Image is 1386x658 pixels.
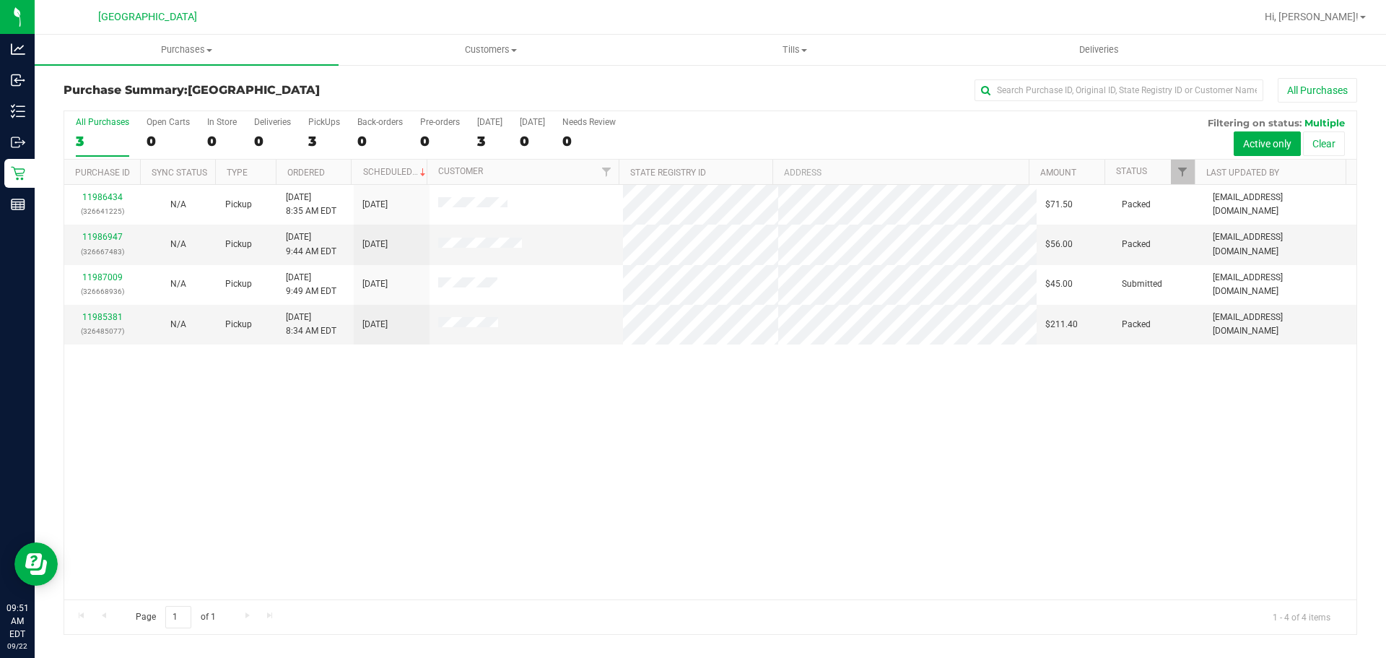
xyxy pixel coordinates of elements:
a: Type [227,168,248,178]
div: [DATE] [477,117,502,127]
a: 11987009 [82,272,123,282]
div: 3 [308,133,340,150]
div: Deliveries [254,117,291,127]
a: Last Updated By [1206,168,1279,178]
p: 09:51 AM EDT [6,602,28,641]
span: [DATE] [362,277,388,291]
span: [GEOGRAPHIC_DATA] [98,11,197,23]
a: Amount [1040,168,1076,178]
p: 09/22 [6,641,28,651]
inline-svg: Analytics [11,42,25,56]
span: [DATE] [362,318,388,332]
span: Pickup [225,277,252,291]
a: Scheduled [363,167,429,177]
div: [DATE] [520,117,545,127]
span: $56.00 [1045,238,1073,251]
span: [EMAIL_ADDRESS][DOMAIN_NAME] [1213,311,1348,338]
a: Tills [642,35,946,65]
span: Submitted [1122,277,1162,291]
span: Deliveries [1060,43,1138,56]
span: [DATE] 8:35 AM EDT [286,191,336,218]
span: Not Applicable [170,199,186,209]
inline-svg: Reports [11,197,25,212]
button: Clear [1303,131,1345,156]
a: Filter [1171,160,1195,184]
div: 3 [76,133,129,150]
div: All Purchases [76,117,129,127]
button: Active only [1234,131,1301,156]
div: 0 [520,133,545,150]
a: Sync Status [152,168,207,178]
button: N/A [170,238,186,251]
span: $71.50 [1045,198,1073,212]
div: 0 [147,133,190,150]
div: PickUps [308,117,340,127]
a: Purchase ID [75,168,130,178]
div: Open Carts [147,117,190,127]
span: Page of 1 [123,606,227,628]
span: Not Applicable [170,279,186,289]
div: 0 [420,133,460,150]
div: Needs Review [562,117,616,127]
span: Multiple [1304,117,1345,129]
div: 0 [254,133,291,150]
input: 1 [165,606,191,628]
th: Address [772,160,1029,185]
span: Hi, [PERSON_NAME]! [1265,11,1359,22]
a: Ordered [287,168,325,178]
div: Pre-orders [420,117,460,127]
inline-svg: Retail [11,166,25,181]
span: Packed [1122,318,1151,332]
a: 11985381 [82,312,123,322]
div: 0 [207,133,237,150]
a: Status [1116,166,1147,176]
div: 3 [477,133,502,150]
span: Pickup [225,318,252,332]
span: [EMAIL_ADDRESS][DOMAIN_NAME] [1213,271,1348,298]
a: 11986434 [82,192,123,202]
inline-svg: Inventory [11,104,25,118]
span: [EMAIL_ADDRESS][DOMAIN_NAME] [1213,230,1348,258]
a: State Registry ID [630,168,706,178]
span: Packed [1122,238,1151,251]
iframe: Resource center [14,542,58,586]
button: N/A [170,277,186,291]
a: Customer [438,166,483,176]
button: N/A [170,318,186,332]
span: Packed [1122,198,1151,212]
span: Filtering on status: [1208,117,1302,129]
span: Pickup [225,238,252,251]
span: Pickup [225,198,252,212]
span: [DATE] 9:44 AM EDT [286,230,336,258]
a: Customers [339,35,642,65]
span: [DATE] 9:49 AM EDT [286,271,336,298]
inline-svg: Inbound [11,73,25,87]
div: 0 [357,133,403,150]
inline-svg: Outbound [11,135,25,150]
span: [DATE] [362,198,388,212]
a: Deliveries [947,35,1251,65]
span: $45.00 [1045,277,1073,291]
a: Filter [595,160,619,184]
p: (326668936) [73,285,131,298]
span: $211.40 [1045,318,1078,332]
p: (326485077) [73,324,131,338]
div: In Store [207,117,237,127]
span: [GEOGRAPHIC_DATA] [188,83,320,97]
h3: Purchase Summary: [64,84,494,97]
span: [EMAIL_ADDRESS][DOMAIN_NAME] [1213,191,1348,218]
span: Not Applicable [170,319,186,329]
input: Search Purchase ID, Original ID, State Registry ID or Customer Name... [975,79,1263,101]
a: 11986947 [82,232,123,242]
span: Customers [339,43,642,56]
div: 0 [562,133,616,150]
p: (326641225) [73,204,131,218]
button: N/A [170,198,186,212]
a: Purchases [35,35,339,65]
button: All Purchases [1278,78,1357,103]
span: 1 - 4 of 4 items [1261,606,1342,628]
span: Not Applicable [170,239,186,249]
span: [DATE] [362,238,388,251]
span: [DATE] 8:34 AM EDT [286,311,336,338]
span: Tills [643,43,946,56]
